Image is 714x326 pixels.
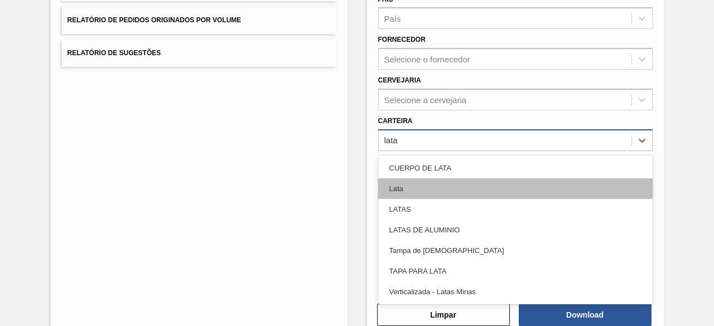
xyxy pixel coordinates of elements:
[378,281,653,302] div: Verticalizada - Latas Minas
[377,304,510,326] button: Limpar
[67,49,161,57] span: Relatório de Sugestões
[378,261,653,281] div: TAPA PARA LATA
[384,95,467,104] div: Selecione a cervejaria
[378,117,413,125] label: Carteira
[378,76,421,84] label: Cervejaria
[384,14,401,23] div: País
[378,158,653,178] div: CUERPO DE LATA
[384,55,470,64] div: Selecione o fornecedor
[378,178,653,199] div: Lata
[519,304,652,326] button: Download
[62,7,336,34] button: Relatório de Pedidos Originados por Volume
[378,36,426,43] label: Fornecedor
[67,16,242,24] span: Relatório de Pedidos Originados por Volume
[378,199,653,220] div: LATAS
[378,240,653,261] div: Tampa de [DEMOGRAPHIC_DATA]
[62,40,336,67] button: Relatório de Sugestões
[378,220,653,240] div: LATAS DE ALUMINIO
